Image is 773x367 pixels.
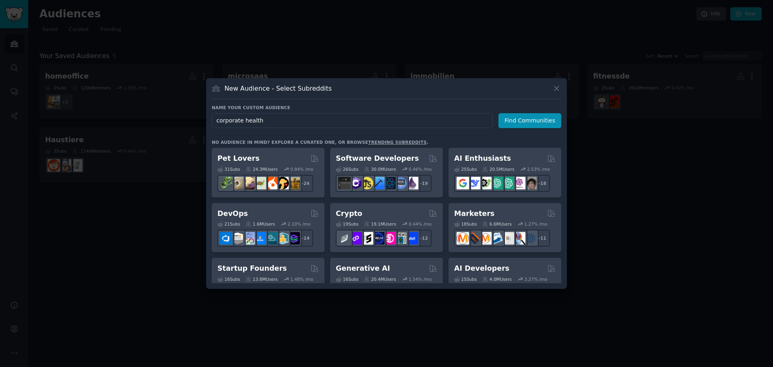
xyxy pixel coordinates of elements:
[524,177,537,189] img: ArtificalIntelligence
[276,232,289,245] img: aws_cdk
[231,177,244,189] img: ballpython
[457,232,469,245] img: content_marketing
[212,105,561,110] h3: Name your custom audience
[502,232,514,245] img: googleads
[409,221,432,227] div: 0.44 % /mo
[242,232,255,245] img: Docker_DevOps
[364,166,396,172] div: 30.0M Users
[502,177,514,189] img: chatgpt_prompts_
[217,221,240,227] div: 21 Sub s
[482,221,512,227] div: 6.6M Users
[525,276,548,282] div: 3.27 % /mo
[296,230,313,247] div: + 14
[490,177,503,189] img: chatgpt_promptDesign
[217,153,260,164] h2: Pet Lovers
[482,276,512,282] div: 4.0M Users
[265,177,277,189] img: cockatiel
[406,177,418,189] img: elixir
[527,166,550,172] div: 2.53 % /mo
[349,232,362,245] img: 0xPolygon
[406,232,418,245] img: defi_
[524,232,537,245] img: OnlineMarketing
[372,177,384,189] img: iOSProgramming
[454,276,477,282] div: 15 Sub s
[454,263,509,274] h2: AI Developers
[287,232,300,245] img: PlatformEngineers
[490,232,503,245] img: Emailmarketing
[265,232,277,245] img: platformengineering
[287,177,300,189] img: dogbreed
[276,177,289,189] img: PetAdvice
[383,232,396,245] img: defiblockchain
[336,276,358,282] div: 16 Sub s
[513,177,525,189] img: OpenAIDev
[361,232,373,245] img: ethstaker
[217,209,248,219] h2: DevOps
[533,230,550,247] div: + 11
[336,221,358,227] div: 19 Sub s
[220,232,232,245] img: azuredevops
[225,84,332,93] h3: New Audience - Select Subreddits
[479,177,492,189] img: AItoolsCatalog
[468,232,480,245] img: bigseo
[338,177,351,189] img: software
[468,177,480,189] img: DeepSeek
[454,166,477,172] div: 25 Sub s
[336,209,362,219] h2: Crypto
[498,113,561,128] button: Find Communities
[415,175,432,192] div: + 19
[364,276,396,282] div: 20.4M Users
[383,177,396,189] img: reactnative
[457,177,469,189] img: GoogleGeminiAI
[246,166,277,172] div: 24.3M Users
[290,166,313,172] div: 0.84 % /mo
[254,177,266,189] img: turtle
[220,177,232,189] img: herpetology
[336,263,390,274] h2: Generative AI
[525,221,548,227] div: 1.27 % /mo
[533,175,550,192] div: + 18
[254,232,266,245] img: DevOpsLinks
[217,263,287,274] h2: Startup Founders
[296,175,313,192] div: + 24
[415,230,432,247] div: + 12
[372,232,384,245] img: web3
[336,166,358,172] div: 26 Sub s
[246,276,277,282] div: 13.8M Users
[482,166,514,172] div: 20.5M Users
[454,209,494,219] h2: Marketers
[479,232,492,245] img: AskMarketing
[409,166,432,172] div: 0.46 % /mo
[242,177,255,189] img: leopardgeckos
[246,221,275,227] div: 1.6M Users
[217,276,240,282] div: 16 Sub s
[290,276,313,282] div: 1.48 % /mo
[409,276,432,282] div: 1.54 % /mo
[212,139,428,145] div: No audience in mind? Explore a curated one, or browse .
[368,140,426,145] a: trending subreddits
[217,166,240,172] div: 31 Sub s
[361,177,373,189] img: learnjavascript
[349,177,362,189] img: csharp
[395,232,407,245] img: CryptoNews
[338,232,351,245] img: ethfinance
[513,232,525,245] img: MarketingResearch
[454,221,477,227] div: 18 Sub s
[231,232,244,245] img: AWS_Certified_Experts
[336,153,419,164] h2: Software Developers
[212,113,493,128] input: Pick a short name, like "Digital Marketers" or "Movie-Goers"
[454,153,511,164] h2: AI Enthusiasts
[395,177,407,189] img: AskComputerScience
[364,221,396,227] div: 19.1M Users
[288,221,311,227] div: 2.10 % /mo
